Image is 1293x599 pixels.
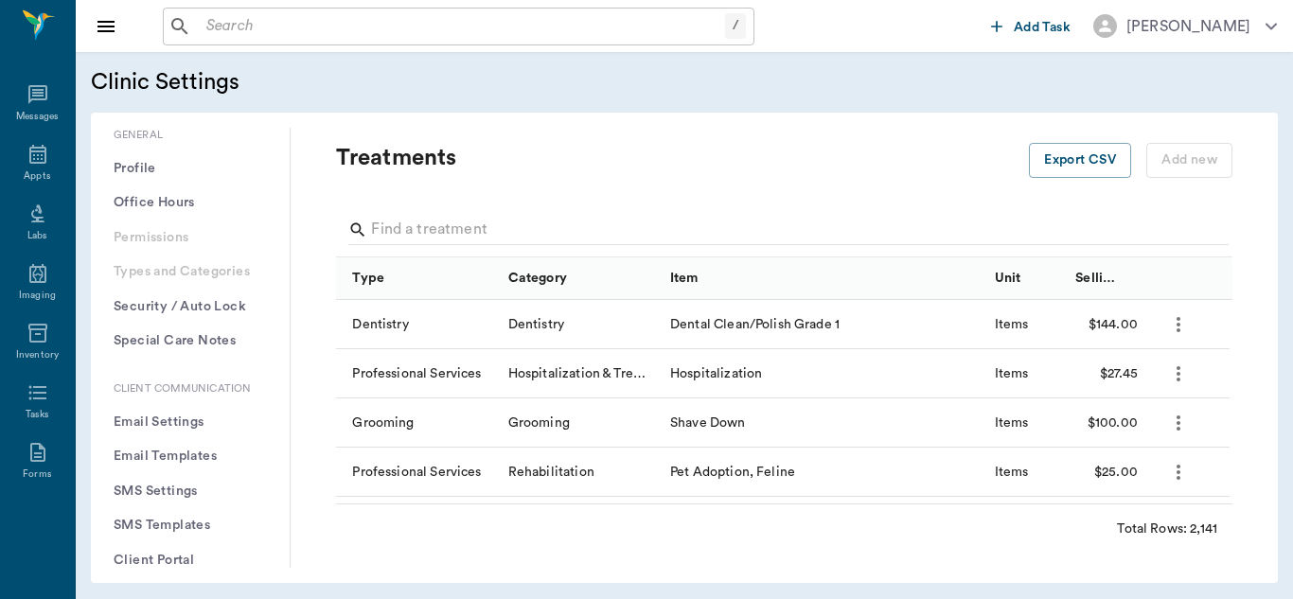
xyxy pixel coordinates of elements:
div: Unit [995,252,1021,305]
button: Sort [1123,265,1149,291]
div: [MEDICAL_DATA] Tablets 200mg [661,497,985,546]
div: Pet Adoption, Feline [661,448,985,497]
button: Email Templates [106,439,275,474]
div: Category [499,257,661,300]
div: Shave Down [661,398,985,448]
input: Search [199,13,725,40]
button: Security / Auto Lock [106,290,275,325]
div: $100.00 [1066,398,1147,448]
button: Client Portal [106,543,275,578]
div: Dentistry [352,315,408,334]
div: Dental Clean/Polish Grade 1 [661,300,985,349]
div: Hospitalization [661,349,985,398]
input: Find a treatment [371,215,1200,245]
div: Inventory [16,348,59,362]
button: Email Settings [106,405,275,440]
button: more [1162,407,1195,439]
div: Search [348,215,1229,249]
div: Imaging [19,289,56,303]
div: Type [352,252,384,305]
button: more [1162,308,1195,341]
div: Messages [16,110,60,124]
button: Profile [106,151,275,186]
div: Dentistry [508,315,564,334]
button: more [1162,358,1195,390]
div: $25.00 [1066,448,1147,497]
div: Grooming [352,414,414,432]
button: Sort [389,265,416,291]
div: [PERSON_NAME] [1126,15,1250,38]
div: Hospitalization & Treatment [508,364,651,383]
button: [PERSON_NAME] [1078,9,1292,44]
div: Item [661,257,985,300]
div: Items [995,463,1029,482]
p: General [106,128,275,144]
button: Office Hours [106,185,275,220]
h5: Clinic Settings [91,67,588,97]
button: more [1162,456,1195,488]
p: Client Communication [106,381,275,397]
p: Treatments [336,143,1029,173]
div: Items [995,364,1029,383]
div: Category [508,252,567,305]
button: SMS Templates [106,508,275,543]
div: Unit [985,257,1067,300]
div: Professional Services [352,463,481,482]
div: Appts [24,169,50,184]
div: Forms [23,467,51,482]
div: Type [336,257,498,300]
div: Selling Price/Unit [1066,257,1147,300]
div: Selling Price/Unit [1075,252,1118,305]
div: Items [995,315,1029,334]
div: Rehabilitation [508,463,594,482]
div: $27.45 [1066,349,1147,398]
button: Export CSV [1029,143,1131,178]
button: Special Care Notes [106,324,275,359]
div: $1.50 [1066,497,1147,546]
button: Sort [703,265,730,291]
div: Tasks [26,408,49,422]
button: Add Task [983,9,1078,44]
button: SMS Settings [106,474,275,509]
div: Total Rows: 2,141 [1117,520,1217,538]
button: Sort [1161,265,1188,291]
div: Grooming [508,414,570,432]
button: Sort [1025,265,1052,291]
div: Labs [27,229,47,243]
div: / [725,13,746,39]
div: Items [995,414,1029,432]
button: Close drawer [87,8,125,45]
button: Sort [572,265,598,291]
span: Sorry, you don`t have permission to do this. Please contact your admin for permission [1146,143,1232,178]
div: $144.00 [1066,300,1147,349]
div: Item [670,252,699,305]
div: Professional Services [352,364,481,383]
